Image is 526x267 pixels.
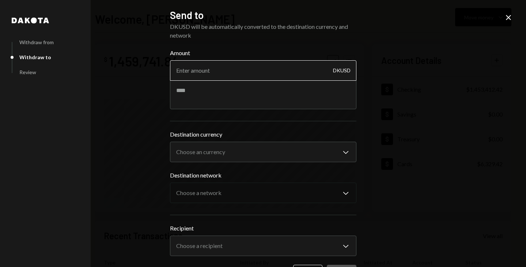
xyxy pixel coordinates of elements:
button: Destination currency [170,142,356,162]
label: Destination currency [170,130,356,139]
div: Withdraw from [19,39,54,45]
label: Destination network [170,171,356,180]
input: Enter amount [170,60,356,81]
label: Recipient [170,224,356,233]
div: Review [19,69,36,75]
label: Amount [170,49,356,57]
div: Withdraw to [19,54,51,60]
h2: Send to [170,8,356,22]
div: DKUSD will be automatically converted to the destination currency and network [170,22,356,40]
button: Destination network [170,183,356,203]
button: Recipient [170,236,356,256]
div: DKUSD [333,60,351,81]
